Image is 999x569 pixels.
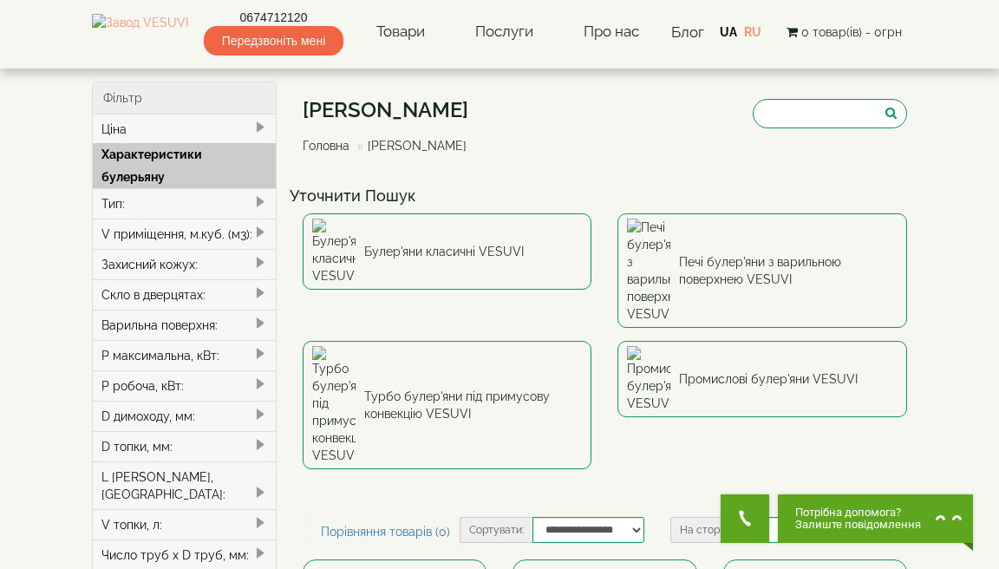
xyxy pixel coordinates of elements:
[92,14,188,50] img: Завод VESUVI
[795,519,921,531] span: Залиште повідомлення
[93,188,276,219] div: Тип:
[671,23,704,41] a: Блог
[93,461,276,509] div: L [PERSON_NAME], [GEOGRAPHIC_DATA]:
[303,99,480,121] h1: [PERSON_NAME]
[303,341,592,469] a: Турбо булер'яни під примусову конвекцію VESUVI Турбо булер'яни під примусову конвекцію VESUVI
[778,494,973,543] button: Chat button
[303,517,468,546] a: Порівняння товарів (0)
[312,219,356,284] img: Булер'яни класичні VESUVI
[460,517,532,543] label: Сортувати:
[744,25,761,39] a: RU
[458,12,551,52] a: Послуги
[801,25,902,39] span: 0 товар(ів) - 0грн
[795,507,921,519] span: Потрібна допомога?
[93,509,276,540] div: V топки, л:
[627,219,670,323] img: Печі булер'яни з варильною поверхнею VESUVI
[93,82,276,114] div: Фільтр
[93,279,276,310] div: Скло в дверцятах:
[93,249,276,279] div: Захисний кожух:
[204,9,343,26] a: 0674712120
[303,213,592,290] a: Булер'яни класичні VESUVI Булер'яни класичні VESUVI
[93,431,276,461] div: D топки, мм:
[720,25,737,39] a: UA
[781,23,907,42] button: 0 товар(ів) - 0грн
[721,494,769,543] button: Get Call button
[93,310,276,340] div: Варильна поверхня:
[93,219,276,249] div: V приміщення, м.куб. (м3):
[93,143,276,188] div: Характеристики булерьяну
[312,346,356,464] img: Турбо булер'яни під примусову конвекцію VESUVI
[617,341,907,417] a: Промислові булер'яни VESUVI Промислові булер'яни VESUVI
[359,12,442,52] a: Товари
[93,401,276,431] div: D димоходу, мм:
[670,517,748,543] label: На сторінці:
[627,346,670,412] img: Промислові булер'яни VESUVI
[290,187,921,205] h4: Уточнити Пошук
[303,139,349,153] a: Головна
[566,12,656,52] a: Про нас
[353,137,467,154] li: [PERSON_NAME]
[617,213,907,328] a: Печі булер'яни з варильною поверхнею VESUVI Печі булер'яни з варильною поверхнею VESUVI
[93,340,276,370] div: P максимальна, кВт:
[93,370,276,401] div: P робоча, кВт:
[204,26,343,56] span: Передзвоніть мені
[93,114,276,144] div: Ціна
